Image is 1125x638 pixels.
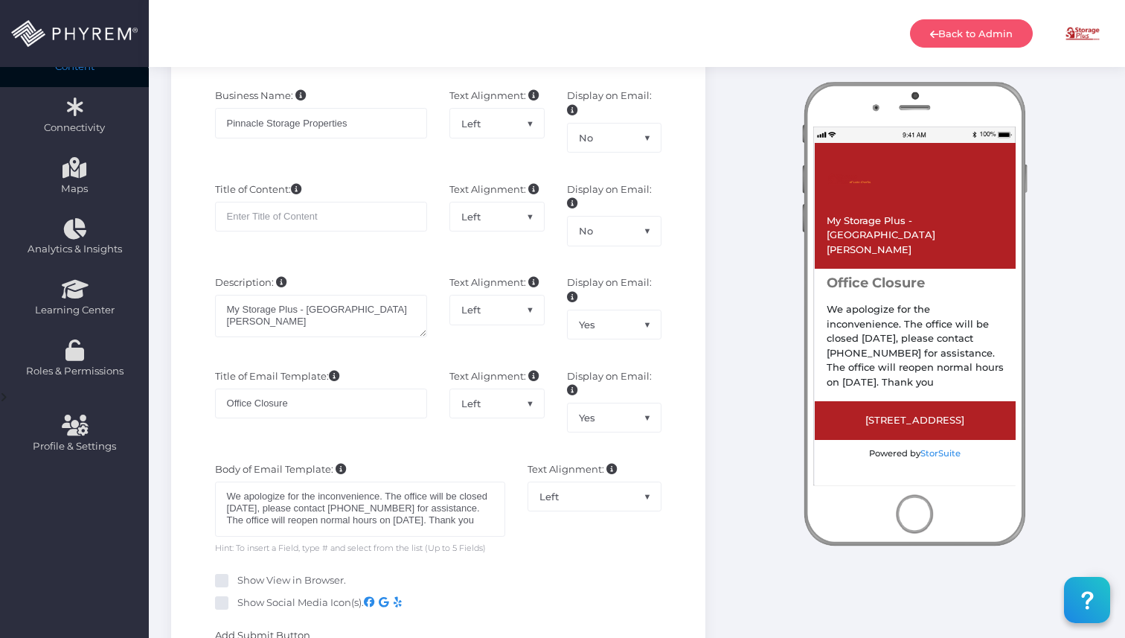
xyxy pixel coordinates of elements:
[567,275,662,304] label: Display on Email:
[567,123,662,153] span: No
[450,296,544,324] span: Left
[826,213,1004,258] div: My Storage Plus - [GEOGRAPHIC_DATA][PERSON_NAME]
[215,275,286,290] label: Description:
[237,574,346,586] b: Show View in Browser.
[215,537,486,555] span: Hint: To insert a Field, type # and select from the list (Up to 5 Fields)
[215,462,346,477] label: Body of Email Template:
[215,389,427,418] input: Enter Title of Email
[815,401,1016,440] div: [STREET_ADDRESS]
[215,202,427,232] input: Enter Title of Content
[449,389,545,418] span: Left
[215,182,301,197] label: Title of Content:
[215,89,306,103] label: Business Name:
[826,272,1004,294] div: Office Closure
[215,295,427,337] textarea: Description Goes Here...
[528,482,661,511] span: Left
[449,295,545,325] span: Left
[449,89,539,103] label: Text Alignment:
[215,108,427,138] input: Enter Business Name
[237,596,404,608] b: Show Social Media Icon(s).
[567,403,662,433] span: Yes
[528,482,661,511] span: Left
[567,182,662,211] label: Display on Email:
[10,364,139,379] span: Roles & Permissions
[450,389,544,418] span: Left
[10,121,139,135] span: Connectivity
[827,159,871,203] img: 0uWvjslqKAAAAAElFTkSuQmCC
[10,303,139,318] span: Learning Center
[567,310,662,339] span: Yes
[33,439,116,454] span: Profile & Settings
[449,202,545,232] span: Left
[568,403,661,432] span: Yes
[567,89,662,118] label: Display on Email:
[215,369,339,384] label: Title of Email Template:
[450,202,544,231] span: Left
[822,447,1008,460] p: Powered by
[910,19,1033,48] a: Back to Admin
[215,482,505,537] div: We apologize for the inconvenience. The office will be closed [DATE], please contact [PHONE_NUMBE...
[568,124,661,152] span: No
[10,60,139,74] span: Content
[920,448,961,459] a: StorSuite
[450,109,544,137] span: Left
[449,275,539,290] label: Text Alignment:
[568,217,661,245] span: No
[449,182,539,197] label: Text Alignment:
[568,310,661,339] span: Yes
[449,108,545,138] span: Left
[567,216,662,246] span: No
[449,369,539,384] label: Text Alignment:
[528,462,617,477] label: Text Alignment:
[815,298,1016,401] div: We apologize for the inconvenience. The office will be closed [DATE], please contact [PHONE_NUMBE...
[10,242,139,257] span: Analytics & Insights
[61,182,88,197] span: Maps
[567,369,662,398] label: Display on Email:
